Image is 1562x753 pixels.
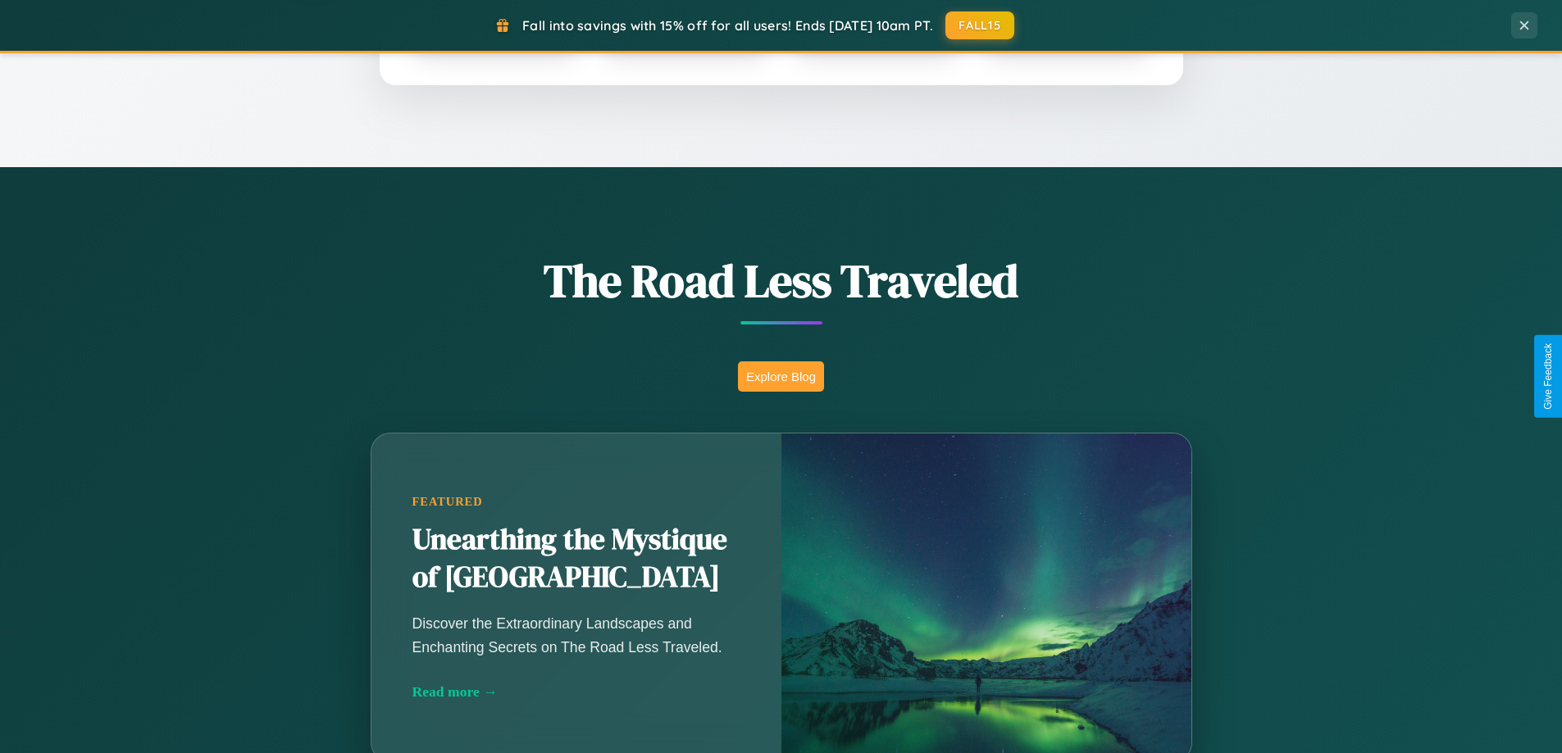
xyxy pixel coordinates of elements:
div: Read more → [412,683,740,701]
div: Give Feedback [1542,343,1554,410]
button: FALL15 [945,11,1014,39]
h1: The Road Less Traveled [289,249,1273,312]
button: Explore Blog [738,361,824,392]
span: Fall into savings with 15% off for all users! Ends [DATE] 10am PT. [522,17,933,34]
h2: Unearthing the Mystique of [GEOGRAPHIC_DATA] [412,521,740,597]
p: Discover the Extraordinary Landscapes and Enchanting Secrets on The Road Less Traveled. [412,612,740,658]
div: Featured [412,495,740,509]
